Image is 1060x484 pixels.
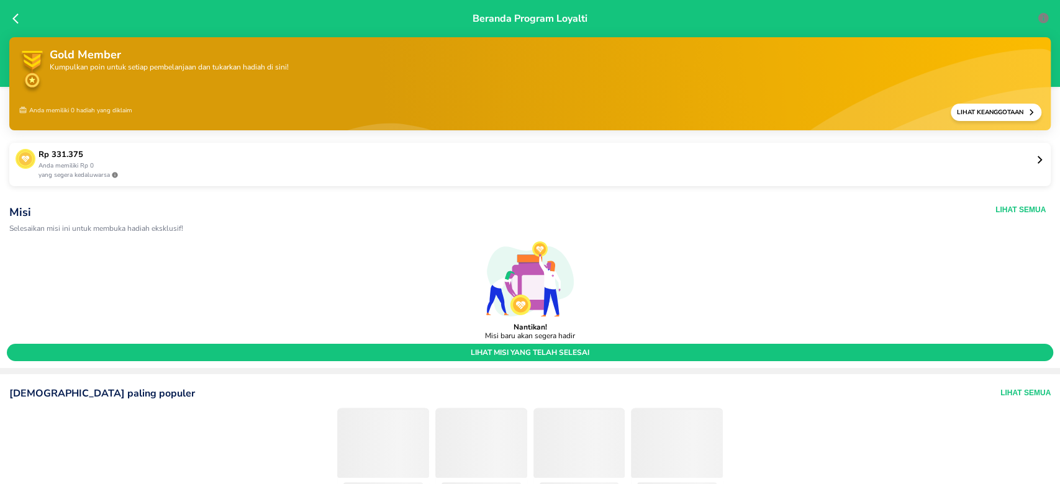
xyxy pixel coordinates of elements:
p: Kumpulkan poin untuk setiap pembelanjaan dan tukarkan hadiah di sini! [50,63,289,71]
p: Lihat Keanggotaan [957,108,1028,117]
p: Selesaikan misi ini untuk membuka hadiah eksklusif! [9,225,786,233]
span: ‌ [337,410,429,478]
p: Anda memiliki Rp 0 [39,161,1035,171]
p: Misi [9,205,786,220]
p: Misi baru akan segera hadir [485,331,575,340]
button: lihat misi yang telah selesai [7,344,1053,361]
span: lihat misi yang telah selesai [12,347,1048,357]
p: Beranda Program Loyalti [473,11,587,77]
p: Nantikan! [514,323,547,331]
p: [DEMOGRAPHIC_DATA] paling populer [9,387,195,400]
p: yang segera kedaluwarsa [39,171,1035,180]
span: ‌ [533,410,625,478]
button: Lihat Semua [995,205,1046,215]
button: Lihat Semua [1000,387,1051,400]
p: Rp 331.375 [39,149,1035,161]
p: Anda memiliki 0 hadiah yang diklaim [19,104,132,121]
span: ‌ [631,410,723,478]
p: Gold Member [50,47,289,63]
span: ‌ [435,410,527,478]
